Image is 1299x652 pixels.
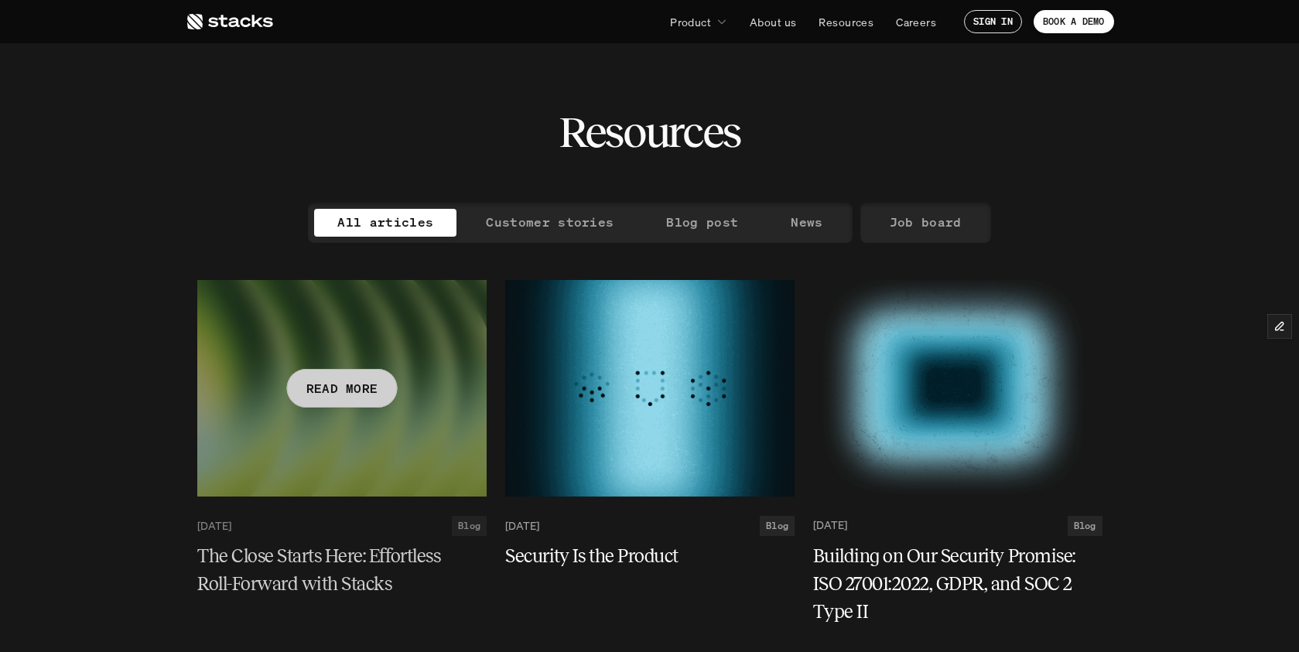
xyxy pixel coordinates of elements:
[767,209,846,237] a: News
[819,14,873,30] p: Resources
[867,209,985,237] a: Job board
[813,542,1102,626] a: Building on Our Security Promise: ISO 27001:2022, GDPR, and SOC 2 Type II
[197,519,231,532] p: [DATE]
[458,521,480,531] h2: Blog
[964,10,1022,33] a: SIGN IN
[1268,315,1291,338] button: Edit Framer Content
[1034,10,1114,33] a: BOOK A DEMO
[643,209,761,237] a: Blog post
[670,14,711,30] p: Product
[232,70,299,82] a: Privacy Policy
[1074,521,1096,531] h2: Blog
[337,211,433,234] p: All articles
[559,108,740,156] h2: Resources
[973,16,1013,27] p: SIGN IN
[197,516,487,536] a: [DATE]Blog
[505,542,776,570] h5: Security Is the Product
[505,516,795,536] a: [DATE]Blog
[813,519,847,532] p: [DATE]
[314,209,456,237] a: All articles
[505,542,795,570] a: Security Is the Product
[750,14,796,30] p: About us
[666,211,738,234] p: Blog post
[740,8,805,36] a: About us
[505,519,539,532] p: [DATE]
[887,8,945,36] a: Careers
[197,542,487,598] a: The Close Starts Here: Effortless Roll-Forward with Stacks
[813,516,1102,536] a: [DATE]Blog
[306,377,378,399] p: READ MORE
[809,8,883,36] a: Resources
[197,542,468,598] h5: The Close Starts Here: Effortless Roll-Forward with Stacks
[463,209,637,237] a: Customer stories
[813,542,1084,626] h5: Building on Our Security Promise: ISO 27001:2022, GDPR, and SOC 2 Type II
[896,14,936,30] p: Careers
[486,211,614,234] p: Customer stories
[766,521,788,531] h2: Blog
[197,280,487,497] a: READ MORE
[1043,16,1105,27] p: BOOK A DEMO
[890,211,962,234] p: Job board
[791,211,822,234] p: News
